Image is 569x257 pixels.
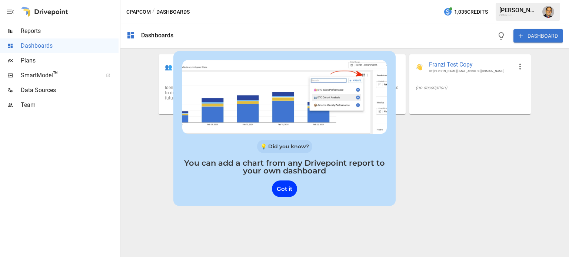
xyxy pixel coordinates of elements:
div: [PERSON_NAME] [499,7,538,14]
div: / [152,7,155,17]
span: SmartModel [21,71,98,80]
div: 👥 [165,64,172,71]
div: Dashboards [141,32,174,39]
div: Identify your most profitable cohorts across channels to decide on Marketing + Growth investments... [165,85,274,101]
span: Reports [21,27,119,35]
span: BY [PERSON_NAME][EMAIL_ADDRESS][DOMAIN_NAME] [429,69,513,73]
span: Data Sources [21,86,119,95]
span: 1,035 Credits [454,7,488,17]
div: CPAPcom [499,14,538,17]
div: 👋 [416,64,423,71]
span: ™ [53,70,58,79]
span: Team [21,101,119,109]
span: Dashboards [21,41,119,50]
div: (no description) [416,85,525,90]
button: DASHBOARD [513,29,563,43]
span: Plans [21,56,119,65]
img: Tom Gatto [542,6,554,18]
span: Franzi Test Copy [429,61,513,69]
button: Tom Gatto [538,1,559,22]
button: CPAPcom [126,7,151,17]
button: 1,035Credits [440,5,491,19]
